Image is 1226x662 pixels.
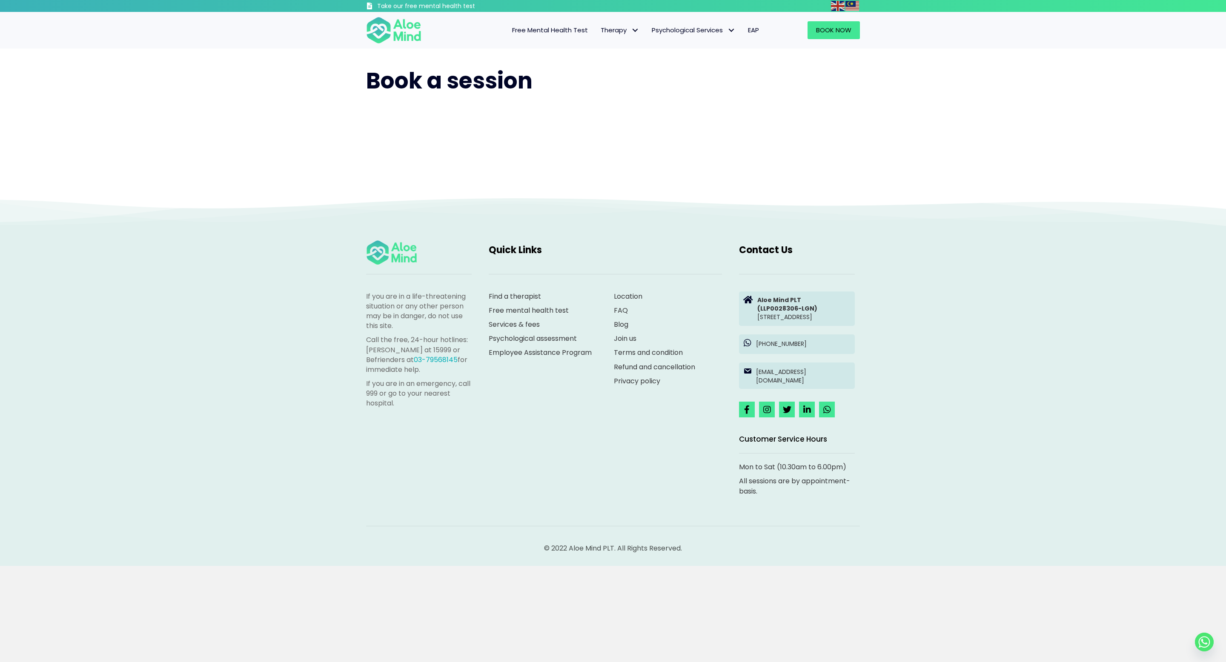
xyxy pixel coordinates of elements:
[614,376,660,386] a: Privacy policy
[739,476,855,496] p: All sessions are by appointment-basis.
[614,320,628,329] a: Blog
[757,296,801,304] strong: Aloe Mind PLT
[489,320,540,329] a: Services & fees
[366,240,417,265] img: Aloe mind Logo
[489,305,569,315] a: Free mental health test
[594,21,645,39] a: TherapyTherapy: submenu
[739,243,793,257] span: Contact Us
[756,368,851,385] p: [EMAIL_ADDRESS][DOMAIN_NAME]
[816,26,851,34] span: Book Now
[489,348,592,357] a: Employee Assistance Program
[489,291,541,301] a: Find a therapist
[366,335,472,374] p: Call the free, 24-hour hotlines: [PERSON_NAME] at 15999 or Befrienders at for immediate help.
[506,21,594,39] a: Free Mental Health Test
[614,362,695,372] a: Refund and cancellation
[742,21,765,39] a: EAP
[652,26,735,34] span: Psychological Services
[614,334,636,343] a: Join us
[366,2,521,12] a: Take our free mental health test
[601,26,639,34] span: Therapy
[614,305,628,315] a: FAQ
[756,340,851,348] p: [PHONE_NUMBER]
[366,543,860,553] p: © 2022 Aloe Mind PLT. All Rights Reserved.
[614,348,683,357] a: Terms and condition
[831,1,845,11] a: English
[739,434,827,444] span: Customer Service Hours
[377,2,521,11] h3: Take our free mental health test
[757,296,851,322] p: [STREET_ADDRESS]
[831,1,845,11] img: en
[845,1,860,11] a: Malay
[739,334,855,354] a: [PHONE_NUMBER]
[739,291,855,326] a: Aloe Mind PLT(LLP0028306-LGN)[STREET_ADDRESS]
[414,355,458,365] a: 03-79568145
[739,362,855,389] a: [EMAIL_ADDRESS][DOMAIN_NAME]
[725,24,737,37] span: Psychological Services: submenu
[645,21,742,39] a: Psychological ServicesPsychological Services: submenu
[845,1,859,11] img: ms
[629,24,641,37] span: Therapy: submenu
[739,462,855,472] p: Mon to Sat (10.30am to 6.00pm)
[614,291,642,301] a: Location
[366,291,472,331] p: If you are in a life-threatening situation or any other person may be in danger, do not use this ...
[366,16,421,44] img: Aloe mind Logo
[748,26,759,34] span: EAP
[433,21,765,39] nav: Menu
[808,21,860,39] a: Book Now
[366,65,533,96] span: Book a session
[757,304,817,313] strong: (LLP0028306-LGN)
[489,243,542,257] span: Quick Links
[366,114,860,177] iframe: Booking widget
[512,26,588,34] span: Free Mental Health Test
[366,379,472,408] p: If you are in an emergency, call 999 or go to your nearest hospital.
[489,334,577,343] a: Psychological assessment
[1195,633,1214,651] a: Whatsapp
